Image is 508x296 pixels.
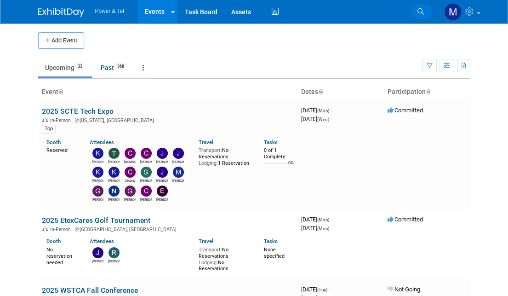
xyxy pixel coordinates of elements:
[140,178,152,183] div: Scott Wisneski
[173,167,184,178] img: Mike Kruszewski
[141,186,152,197] img: Chris Anderson
[90,238,114,244] a: Attendees
[92,258,103,264] div: Jerry Johnson
[317,108,329,113] span: (Mon)
[114,63,127,70] span: 368
[108,178,120,183] div: Kevin Heflin
[157,167,168,178] img: Jeff Porter
[75,63,85,70] span: 33
[199,139,213,145] a: Travel
[172,178,184,183] div: Mike Kruszewski
[108,159,120,164] div: Tammy Pilkington
[95,8,124,14] span: Power & Tel
[92,186,103,197] img: Gus Vasilakis
[199,238,213,244] a: Travel
[92,247,103,258] img: Jerry Johnson
[94,59,134,76] a: Past368
[42,286,138,295] a: 2025 WSTCA Fall Conference
[38,84,297,100] th: Event
[38,32,84,49] button: Add Event
[264,247,285,259] span: None specified
[288,161,293,173] td: 0%
[199,147,222,153] span: Transport:
[125,186,136,197] img: Greg Heard
[124,159,136,164] div: CHRISTEN Gowens
[388,107,423,114] span: Committed
[50,117,74,123] span: In-Person
[141,148,152,159] img: Collins O'Toole
[141,167,152,178] img: Scott Wisneski
[264,238,278,244] a: Tasks
[301,286,330,293] span: [DATE]
[42,107,114,116] a: 2025 SCTE Tech Expo
[264,139,278,145] a: Tasks
[50,226,74,232] span: In-Person
[384,84,470,100] th: Participation
[199,260,218,266] span: Lodging:
[301,116,329,122] span: [DATE]
[301,225,329,232] span: [DATE]
[317,287,327,292] span: (Tue)
[92,148,103,159] img: Kevin Wilkes
[42,125,56,133] div: Top
[46,245,76,266] div: No reservation needed
[140,159,152,164] div: Collins O'Toole
[108,197,120,202] div: Nate Derbyshire
[42,216,150,225] a: 2025 EtexCares Golf Tournament
[156,159,168,164] div: Jesse Clark
[388,286,420,293] span: Not Going
[92,159,103,164] div: Kevin Wilkes
[92,197,103,202] div: Gus Vasilakis
[46,145,76,154] div: Reserved
[199,145,250,166] div: No Reservations 1 Reservation
[172,159,184,164] div: Jon Schatz
[426,88,430,95] a: Sort by Participation Type
[42,225,294,232] div: [GEOGRAPHIC_DATA], [GEOGRAPHIC_DATA]
[199,160,218,166] span: Lodging:
[157,148,168,159] img: Jesse Clark
[199,245,250,272] div: No Reservations No Reservations
[329,286,330,293] span: -
[108,186,120,197] img: Nate Derbyshire
[156,197,168,202] div: Ernesto Rivera
[173,148,184,159] img: Jon Schatz
[38,8,84,17] img: ExhibitDay
[125,148,136,159] img: CHRISTEN Gowens
[46,139,61,145] a: Booth
[124,178,136,183] div: Charity Deaton
[444,3,462,21] img: Madalyn Bobbitt
[317,226,329,231] span: (Mon)
[301,216,332,223] span: [DATE]
[108,167,120,178] img: Kevin Heflin
[317,117,329,122] span: (Wed)
[42,117,48,122] img: In-Person Event
[124,197,136,202] div: Greg Heard
[58,88,63,95] a: Sort by Event Name
[92,178,103,183] div: Kevin Stevens
[318,88,323,95] a: Sort by Start Date
[199,247,222,253] span: Transport:
[156,178,168,183] div: Jeff Porter
[317,217,329,222] span: (Mon)
[108,258,120,264] div: Robert Zuzek
[38,59,92,76] a: Upcoming33
[42,116,294,123] div: [US_STATE], [GEOGRAPHIC_DATA]
[297,84,384,100] th: Dates
[90,139,114,145] a: Attendees
[42,226,48,231] img: In-Person Event
[92,167,103,178] img: Kevin Stevens
[157,186,168,197] img: Ernesto Rivera
[264,147,294,160] div: 0 of 1 Complete
[125,167,136,178] img: Charity Deaton
[301,107,332,114] span: [DATE]
[388,216,423,223] span: Committed
[331,107,332,114] span: -
[46,238,61,244] a: Booth
[108,148,120,159] img: Tammy Pilkington
[331,216,332,223] span: -
[108,247,120,258] img: Robert Zuzek
[140,197,152,202] div: Chris Anderson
